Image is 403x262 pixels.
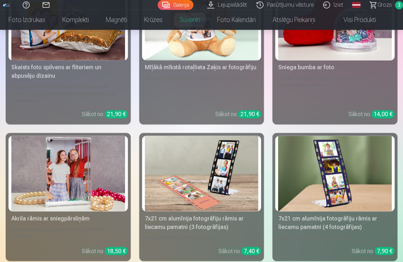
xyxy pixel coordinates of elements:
[142,214,261,231] div: 7x21 cm alumīnija fotogrāfiju rāmis ar liecamu pamatni (3 fotogrāfijas)
[82,247,128,255] div: Sākot no
[142,234,261,241] div: Iemūžiniet savas mīļākās atmiņas
[275,234,395,241] div: Parādiet vēl vairāk skaistu atmiņu
[105,247,128,255] div: 18,50 €
[8,225,128,241] div: Maģisks veids, kā parādīt savu iecienītāko fotoattēlu
[238,110,261,118] div: 21,90 €
[8,214,128,223] div: Akrila rāmis ar sniegpārsliņām
[209,10,264,30] a: Foto kalendāri
[218,247,261,255] div: Sākot no
[371,110,395,118] div: 14,00 €
[375,247,395,255] div: 7,90 €
[275,75,395,104] div: Unikāls un jautrs veids, kā parādīt savas iecienītākās atmiņas
[278,136,392,212] img: 7x21 cm alumīnija fotogrāfiju rāmis ar liecamu pamatni (4 fotogrāfijas)
[215,110,261,119] div: Sākot no
[275,214,395,231] div: 7x21 cm alumīnija fotogrāfiju rāmis ar liecamu pamatni (4 fotogrāfijas)
[54,10,97,30] a: Komplekti
[8,83,128,104] div: Pievienojiet savam mājas dekoram jautru un rotaļīgu noskaņojumu ar iecienītāko atmiņu uz fotospil...
[6,133,131,261] a: Akrila rāmis ar sniegpārsliņāmAkrila rāmis ar sniegpārsliņāmMaģisks veids, kā parādīt savu iecien...
[378,1,392,9] span: Grozs
[139,133,264,261] a: 7x21 cm alumīnija fotogrāfiju rāmis ar liecamu pamatni (3 fotogrāfijas)7x21 cm alumīnija fotogrāf...
[8,63,128,80] div: Skaists foto spilvens ar fliteriem un abpusēju dizainu
[352,247,395,255] div: Sākot no
[395,1,403,9] span: 3
[97,10,136,30] a: Magnēti
[241,247,261,255] div: 7,40 €
[105,110,128,118] div: 21,90 €
[272,133,397,261] a: 7x21 cm alumīnija fotogrāfiju rāmis ar liecamu pamatni (4 fotogrāfijas)7x21 cm alumīnija fotogrāf...
[82,110,128,119] div: Sākot no
[324,10,385,30] a: Visi produkti
[136,10,171,30] a: Krūzes
[348,110,395,119] div: Sākot no
[11,136,125,212] img: Akrila rāmis ar sniegpārsliņām
[3,3,11,7] img: /fa1
[142,75,261,104] div: Jauka un personalizēta dāvana Jūsu mīļajiem
[142,63,261,72] div: Mīļākā mīkstā rotaļlieta Zaķis ar fotogrāfiju
[145,136,259,212] img: 7x21 cm alumīnija fotogrāfiju rāmis ar liecamu pamatni (3 fotogrāfijas)
[264,10,324,30] a: Atslēgu piekariņi
[171,10,209,30] a: Suvenīri
[275,63,395,72] div: Sniega bumba ar foto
